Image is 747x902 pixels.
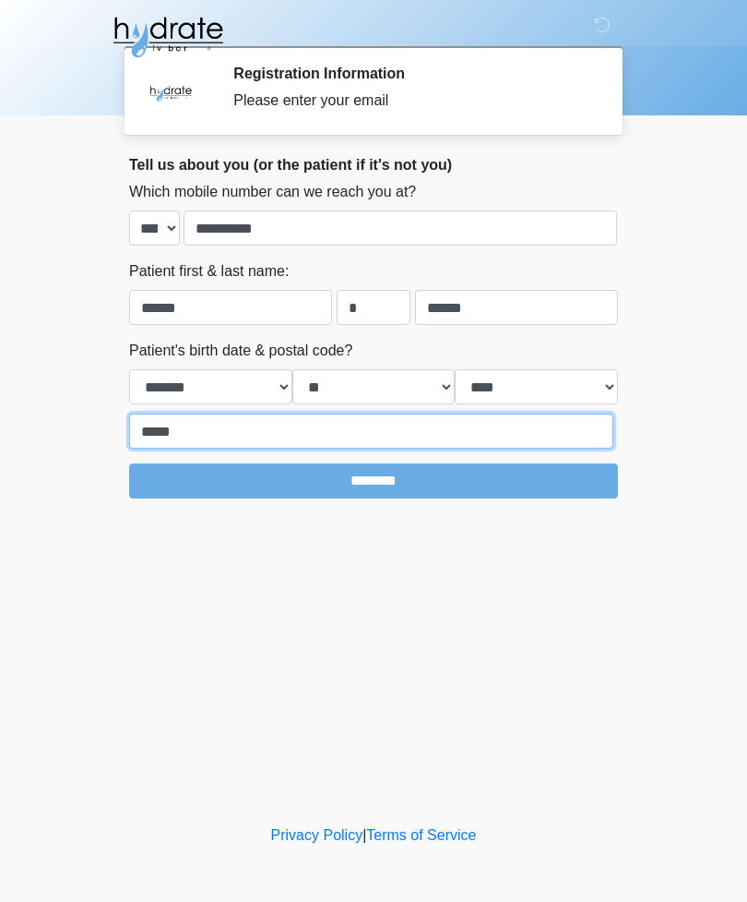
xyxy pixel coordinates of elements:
a: Terms of Service [366,827,476,843]
a: | [362,827,366,843]
img: Agent Avatar [143,65,198,120]
label: Which mobile number can we reach you at? [129,181,416,203]
label: Patient first & last name: [129,260,289,283]
div: Please enter your email [233,90,590,112]
img: Hydrate IV Bar - Fort Collins Logo [111,14,225,60]
label: Patient's birth date & postal code? [129,340,352,362]
h2: Tell us about you (or the patient if it's not you) [129,156,618,174]
a: Privacy Policy [271,827,363,843]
